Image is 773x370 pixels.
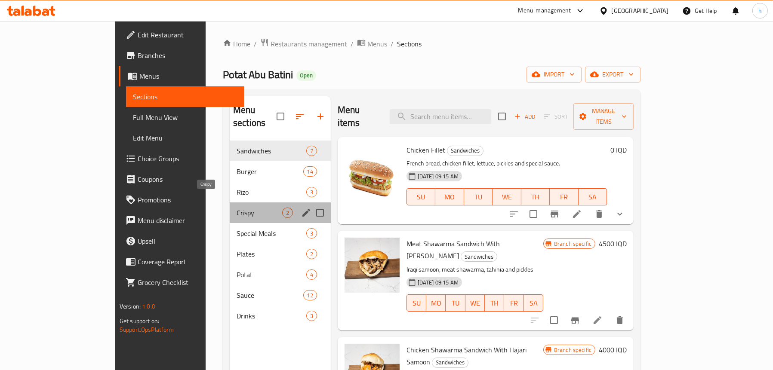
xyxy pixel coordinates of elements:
[533,69,575,80] span: import
[237,249,306,259] span: Plates
[230,244,331,264] div: Plates2
[407,158,607,169] p: French bread, chicken fillet, lettuce, pickles and special sauce.
[237,269,306,280] div: Potat
[306,249,317,259] div: items
[391,39,394,49] li: /
[488,297,501,309] span: TH
[615,209,625,219] svg: Show Choices
[289,106,310,127] span: Sort sections
[237,146,306,156] div: Sandwiches
[138,50,237,61] span: Branches
[504,204,524,224] button: sort-choices
[260,38,347,49] a: Restaurants management
[579,188,607,205] button: SA
[119,190,244,210] a: Promotions
[599,344,627,356] h6: 4000 IQD
[345,238,400,293] img: Meat Shawarma Sandwich With Hajari Samoon
[306,269,317,280] div: items
[585,67,641,83] button: export
[133,133,237,143] span: Edit Menu
[138,277,237,287] span: Grocery Checklist
[296,72,316,79] span: Open
[133,112,237,122] span: Full Menu View
[485,294,504,312] button: TH
[410,191,432,203] span: SU
[464,188,493,205] button: TU
[527,297,540,309] span: SA
[306,228,317,239] div: items
[357,38,387,49] a: Menus
[120,315,159,327] span: Get support on:
[119,169,244,190] a: Coupons
[521,188,550,205] button: TH
[237,166,303,177] span: Burger
[592,69,634,80] span: export
[138,257,237,267] span: Coverage Report
[447,146,483,156] span: Sandwiches
[390,109,491,124] input: search
[518,6,571,16] div: Menu-management
[237,208,282,218] span: Crispy
[407,144,445,156] span: Chicken Fillet
[133,92,237,102] span: Sections
[271,107,289,125] span: Select all sections
[545,311,563,329] span: Select to update
[237,311,306,321] span: Drinks
[126,128,244,148] a: Edit Menu
[142,301,155,312] span: 1.0.0
[126,86,244,107] a: Sections
[119,45,244,66] a: Branches
[414,278,462,287] span: [DATE] 09:15 AM
[524,205,542,223] span: Select to update
[300,206,313,219] button: edit
[539,110,573,123] span: Select section first
[230,285,331,306] div: Sauce12
[580,106,627,127] span: Manage items
[304,291,317,300] span: 12
[527,67,582,83] button: import
[465,294,485,312] button: WE
[446,294,465,312] button: TU
[230,137,331,330] nav: Menu sections
[307,312,317,320] span: 3
[338,104,380,129] h2: Menu items
[119,210,244,231] a: Menu disclaimer
[223,65,293,84] span: Potat Abu Batini
[307,271,317,279] span: 4
[461,252,497,262] span: Sandwiches
[508,297,520,309] span: FR
[407,237,500,262] span: Meat Shawarma Sandwich With [PERSON_NAME]
[351,39,354,49] li: /
[447,146,484,156] div: Sandwiches
[432,358,468,367] span: Sandwiches
[612,6,668,15] div: [GEOGRAPHIC_DATA]
[230,141,331,161] div: Sandwiches7
[237,228,306,239] span: Special Meals
[230,223,331,244] div: Special Meals3
[397,39,422,49] span: Sections
[513,112,536,122] span: Add
[610,204,630,224] button: show more
[138,236,237,246] span: Upsell
[511,110,539,123] span: Add item
[610,310,630,330] button: delete
[565,310,585,330] button: Branch-specific-item
[237,187,306,197] span: Rizo
[230,306,331,326] div: Drinks3
[304,168,317,176] span: 14
[230,264,331,285] div: Potat4
[119,251,244,272] a: Coverage Report
[283,209,293,217] span: 2
[237,290,303,300] span: Sauce
[550,188,579,205] button: FR
[307,147,317,155] span: 7
[303,166,317,177] div: items
[407,188,435,205] button: SU
[430,297,442,309] span: MO
[307,229,317,238] span: 3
